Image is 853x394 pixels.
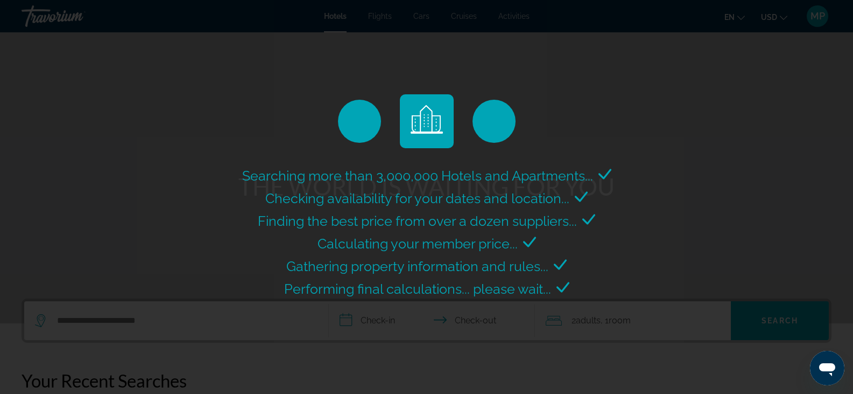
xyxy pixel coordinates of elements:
[284,281,551,297] span: Performing final calculations... please wait...
[318,236,518,252] span: Calculating your member price...
[258,213,577,229] span: Finding the best price from over a dozen suppliers...
[242,168,593,184] span: Searching more than 3,000,000 Hotels and Apartments...
[265,190,569,206] span: Checking availability for your dates and location...
[286,258,548,274] span: Gathering property information and rules...
[810,351,844,385] iframe: Botón para iniciar la ventana de mensajería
